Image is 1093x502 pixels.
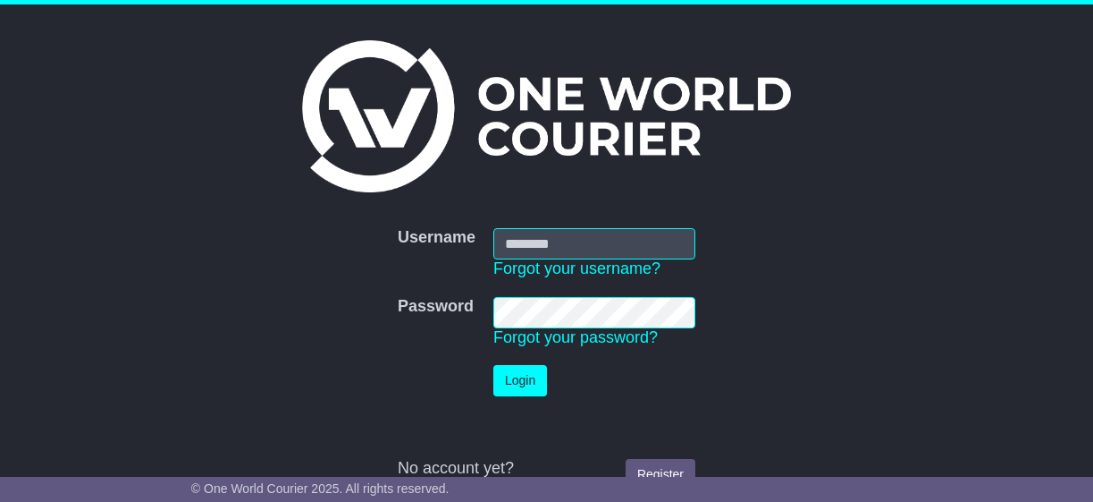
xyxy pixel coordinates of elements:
a: Forgot your username? [493,260,660,277]
span: © One World Courier 2025. All rights reserved. [191,481,450,496]
a: Forgot your password? [493,328,658,346]
img: One World [302,40,790,192]
label: Password [398,297,474,317]
button: Login [493,365,547,396]
div: No account yet? [398,459,695,479]
a: Register [626,459,695,490]
label: Username [398,228,475,248]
